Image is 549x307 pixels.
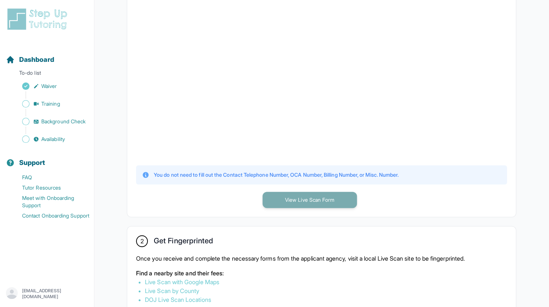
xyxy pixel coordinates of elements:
[41,135,65,143] span: Availability
[6,134,94,144] a: Availability
[6,211,94,221] a: Contact Onboarding Support
[6,172,94,183] a: FAQ
[41,118,86,125] span: Background Check
[6,54,54,65] a: Dashboard
[41,82,57,90] span: Waiver
[3,69,91,80] p: To-do list
[3,146,91,171] button: Support
[6,116,94,127] a: Background Check
[136,269,507,278] p: Find a nearby site and their fees:
[140,237,143,246] span: 2
[145,296,211,303] a: DOJ Live Scan Locations
[6,193,94,211] a: Meet with Onboarding Support
[6,7,72,31] img: logo
[154,171,399,179] p: You do not need to fill out the Contact Telephone Number, OCA Number, Billing Number, or Misc. Nu...
[263,192,357,208] button: View Live Scan Form
[6,81,94,91] a: Waiver
[19,54,54,65] span: Dashboard
[19,158,45,168] span: Support
[263,196,357,203] a: View Live Scan Form
[154,236,213,248] h2: Get Fingerprinted
[6,287,88,300] button: [EMAIL_ADDRESS][DOMAIN_NAME]
[6,99,94,109] a: Training
[145,287,199,294] a: Live Scan by County
[136,254,507,263] p: Once you receive and complete the necessary forms from the applicant agency, visit a local Live S...
[3,43,91,68] button: Dashboard
[6,183,94,193] a: Tutor Resources
[22,288,88,300] p: [EMAIL_ADDRESS][DOMAIN_NAME]
[41,100,60,107] span: Training
[145,278,219,286] a: Live Scan with Google Maps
